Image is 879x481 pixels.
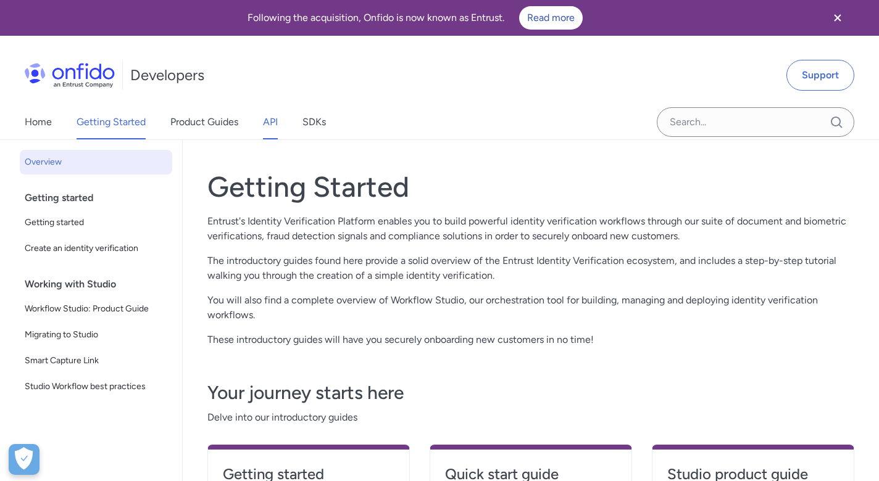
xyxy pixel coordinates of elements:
[25,215,167,230] span: Getting started
[20,150,172,175] a: Overview
[25,155,167,170] span: Overview
[207,410,854,425] span: Delve into our introductory guides
[9,444,40,475] button: Ouvrir le centre de préférences
[20,348,172,373] a: Smart Capture Link
[20,297,172,321] a: Workflow Studio: Product Guide
[25,353,167,368] span: Smart Capture Link
[170,105,238,139] a: Product Guides
[25,327,167,342] span: Migrating to Studio
[815,2,860,33] button: Close banner
[786,60,854,91] a: Support
[25,302,167,316] span: Workflow Studio: Product Guide
[207,170,854,204] h1: Getting Started
[25,186,177,210] div: Getting started
[25,241,167,256] span: Create an identity verification
[263,105,278,139] a: API
[207,293,854,323] p: You will also find a complete overview of Workflow Studio, our orchestration tool for building, m...
[207,332,854,347] p: These introductory guides will have you securely onboarding new customers in no time!
[519,6,583,30] a: Read more
[9,444,40,475] div: Préférences de cookies
[20,236,172,261] a: Create an identity verification
[20,323,172,347] a: Migrating to Studio
[207,214,854,244] p: Entrust's Identity Verification Platform enables you to build powerful identity verification work...
[657,107,854,137] input: Onfido search input field
[25,105,52,139] a: Home
[207,253,854,283] p: The introductory guides found here provide a solid overview of the Entrust Identity Verification ...
[15,6,815,30] div: Following the acquisition, Onfido is now known as Entrust.
[25,272,177,297] div: Working with Studio
[25,63,115,88] img: Onfido Logo
[830,10,845,25] svg: Close banner
[20,374,172,399] a: Studio Workflow best practices
[77,105,146,139] a: Getting Started
[130,65,204,85] h1: Developers
[207,380,854,405] h3: Your journey starts here
[302,105,326,139] a: SDKs
[25,379,167,394] span: Studio Workflow best practices
[20,210,172,235] a: Getting started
